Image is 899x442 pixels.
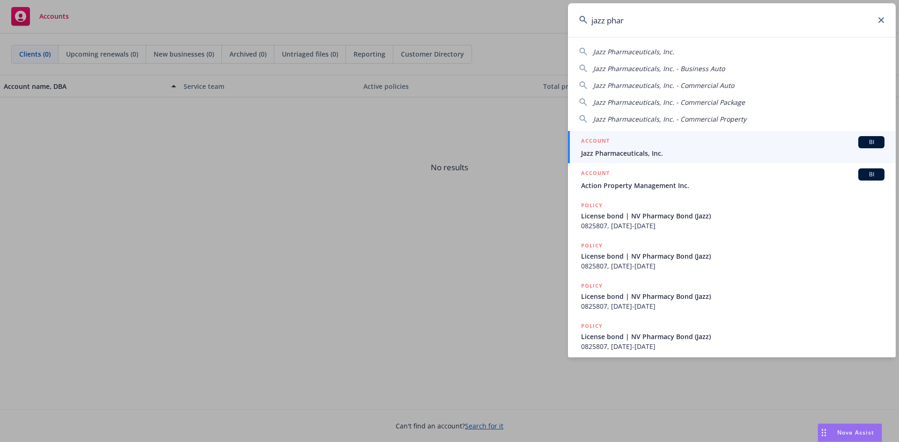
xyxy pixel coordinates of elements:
a: POLICYLicense bond | NV Pharmacy Bond (Jazz)0825807, [DATE]-[DATE] [568,196,896,236]
span: Jazz Pharmaceuticals, Inc. [593,47,674,56]
span: Jazz Pharmaceuticals, Inc. - Commercial Auto [593,81,734,90]
a: POLICYLicense bond | NV Pharmacy Bond (Jazz)0825807, [DATE]-[DATE] [568,316,896,356]
div: Drag to move [818,424,830,442]
h5: POLICY [581,281,603,290]
a: ACCOUNTBIAction Property Management Inc. [568,163,896,196]
a: POLICYLicense bond | NV Pharmacy Bond (Jazz)0825807, [DATE]-[DATE] [568,236,896,276]
h5: POLICY [581,201,603,210]
span: 0825807, [DATE]-[DATE] [581,261,884,271]
span: Jazz Pharmaceuticals, Inc. - Commercial Property [593,115,746,123]
span: Jazz Pharmaceuticals, Inc. [581,148,884,158]
span: License bond | NV Pharmacy Bond (Jazz) [581,251,884,261]
span: License bond | NV Pharmacy Bond (Jazz) [581,291,884,301]
a: POLICYLicense bond | NV Pharmacy Bond (Jazz)0825807, [DATE]-[DATE] [568,276,896,316]
h5: POLICY [581,321,603,331]
h5: ACCOUNT [581,168,610,180]
a: ACCOUNTBIJazz Pharmaceuticals, Inc. [568,131,896,163]
span: BI [862,138,881,146]
span: Jazz Pharmaceuticals, Inc. - Business Auto [593,64,725,73]
span: BI [862,170,881,179]
input: Search... [568,3,896,37]
h5: ACCOUNT [581,136,610,147]
span: Nova Assist [837,428,874,436]
button: Nova Assist [818,423,882,442]
span: 0825807, [DATE]-[DATE] [581,341,884,351]
span: 0825807, [DATE]-[DATE] [581,301,884,311]
span: License bond | NV Pharmacy Bond (Jazz) [581,211,884,221]
h5: POLICY [581,241,603,250]
span: Action Property Management Inc. [581,181,884,190]
span: License bond | NV Pharmacy Bond (Jazz) [581,332,884,341]
span: Jazz Pharmaceuticals, Inc. - Commercial Package [593,98,745,107]
span: 0825807, [DATE]-[DATE] [581,221,884,231]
